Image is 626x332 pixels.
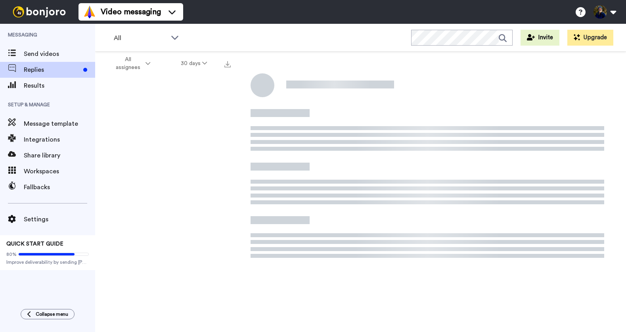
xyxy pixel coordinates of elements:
span: Message template [24,119,95,129]
button: Upgrade [567,30,613,46]
span: 80% [6,251,17,257]
span: Collapse menu [36,311,68,317]
span: Share library [24,151,95,160]
span: All [114,33,167,43]
span: All assignees [112,56,144,71]
img: vm-color.svg [83,6,96,18]
span: Results [24,81,95,90]
button: Export all results that match these filters now. [222,58,233,69]
span: Workspaces [24,167,95,176]
span: Settings [24,215,95,224]
button: All assignees [97,52,166,75]
button: Invite [521,30,559,46]
img: export.svg [224,61,231,67]
span: Send videos [24,49,95,59]
span: Improve deliverability by sending [PERSON_NAME]’s from your own email [6,259,89,265]
span: Fallbacks [24,182,95,192]
span: Video messaging [101,6,161,17]
button: 30 days [166,56,222,71]
img: bj-logo-header-white.svg [10,6,69,17]
span: Replies [24,65,80,75]
span: QUICK START GUIDE [6,241,63,247]
span: Integrations [24,135,95,144]
button: Collapse menu [21,309,75,319]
